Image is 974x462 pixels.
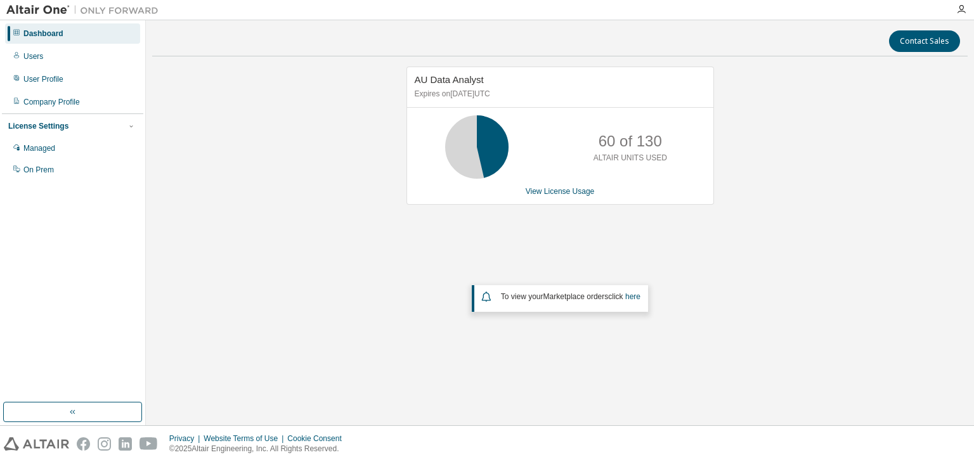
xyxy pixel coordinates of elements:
div: Privacy [169,433,204,444]
img: Altair One [6,4,165,16]
div: Managed [23,143,55,153]
div: License Settings [8,121,68,131]
p: Expires on [DATE] UTC [415,89,703,99]
div: Company Profile [23,97,80,107]
div: Website Terms of Use [204,433,287,444]
div: Dashboard [23,29,63,39]
img: altair_logo.svg [4,437,69,451]
em: Marketplace orders [543,292,609,301]
img: youtube.svg [140,437,158,451]
div: Cookie Consent [287,433,349,444]
img: instagram.svg [98,437,111,451]
img: linkedin.svg [119,437,132,451]
a: View License Usage [526,187,595,196]
button: Contact Sales [889,30,960,52]
img: facebook.svg [77,437,90,451]
a: here [625,292,640,301]
div: Users [23,51,43,61]
div: User Profile [23,74,63,84]
div: On Prem [23,165,54,175]
p: ALTAIR UNITS USED [594,153,667,164]
span: AU Data Analyst [415,74,484,85]
span: To view your click [501,292,640,301]
p: © 2025 Altair Engineering, Inc. All Rights Reserved. [169,444,349,454]
p: 60 of 130 [599,131,662,152]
